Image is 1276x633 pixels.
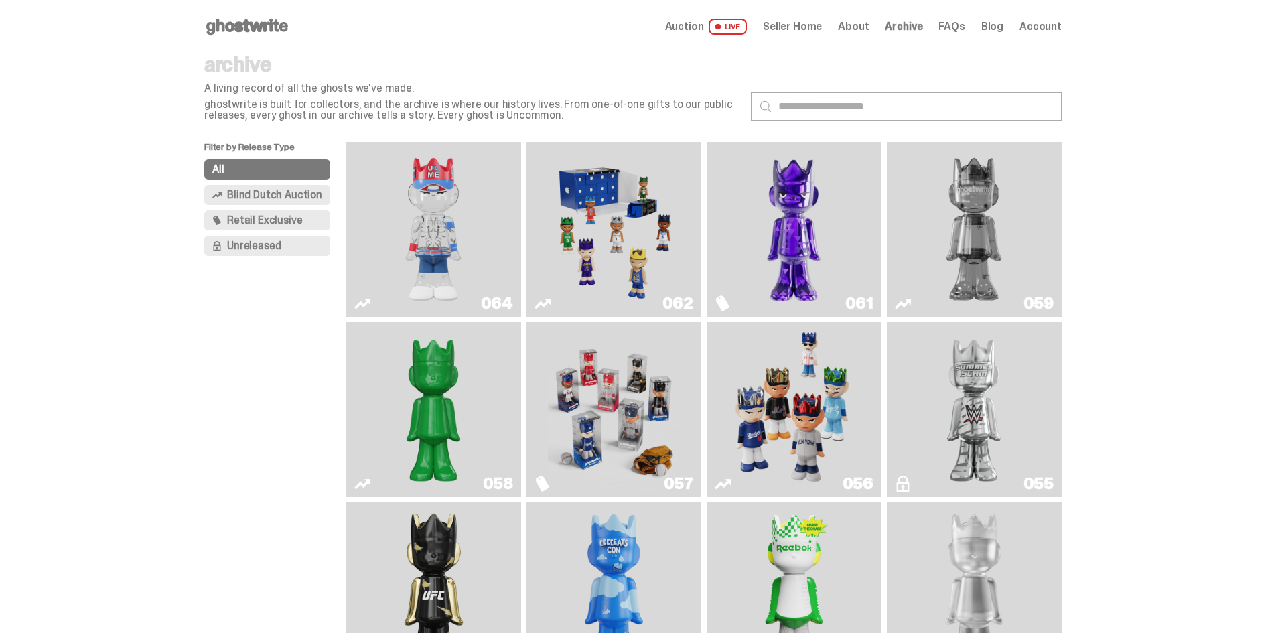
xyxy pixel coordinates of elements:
[1019,21,1062,32] a: Account
[845,295,873,311] div: 061
[664,476,693,492] div: 057
[908,328,1040,492] img: I Was There SummerSlam
[227,215,302,226] span: Retail Exclusive
[227,190,322,200] span: Blind Dutch Auction
[548,147,679,311] img: Game Face (2025)
[227,240,281,251] span: Unreleased
[204,185,330,205] button: Blind Dutch Auction
[535,328,693,492] a: Game Face (2025)
[483,476,513,492] div: 058
[662,295,693,311] div: 062
[938,21,965,32] a: FAQs
[728,147,859,311] img: Fantasy
[838,21,869,32] a: About
[204,210,330,230] button: Retail Exclusive
[368,328,499,492] img: Schrödinger's ghost: Sunday Green
[981,21,1003,32] a: Blog
[204,83,740,94] p: A living record of all the ghosts we've made.
[212,164,224,175] span: All
[908,147,1040,311] img: Two
[481,295,513,311] div: 064
[204,159,330,180] button: All
[885,21,922,32] a: Archive
[1023,295,1054,311] div: 059
[715,328,873,492] a: Game Face (2025)
[665,21,704,32] span: Auction
[665,19,747,35] a: Auction LIVE
[204,99,740,121] p: ghostwrite is built for collectors, and the archive is where our history lives. From one-of-one g...
[728,328,859,492] img: Game Face (2025)
[709,19,747,35] span: LIVE
[354,147,513,311] a: You Can't See Me
[763,21,822,32] a: Seller Home
[843,476,873,492] div: 056
[204,142,346,159] p: Filter by Release Type
[204,236,330,256] button: Unreleased
[1023,476,1054,492] div: 055
[354,328,513,492] a: Schrödinger's ghost: Sunday Green
[204,54,740,75] p: archive
[895,147,1054,311] a: Two
[368,147,499,311] img: You Can't See Me
[895,328,1054,492] a: I Was There SummerSlam
[715,147,873,311] a: Fantasy
[548,328,679,492] img: Game Face (2025)
[535,147,693,311] a: Game Face (2025)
